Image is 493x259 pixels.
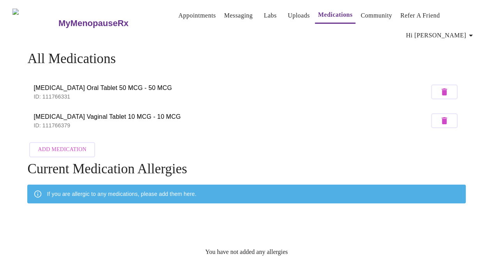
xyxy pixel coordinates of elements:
span: Hi [PERSON_NAME] [406,30,475,41]
a: Community [360,10,392,21]
img: MyMenopauseRx Logo [12,9,57,38]
a: Medications [318,9,353,20]
button: Hi [PERSON_NAME] [403,28,479,43]
a: Refer a Friend [400,10,440,21]
span: [MEDICAL_DATA] Oral Tablet 50 MCG - 50 MCG [34,83,429,93]
a: Appointments [178,10,216,21]
div: If you are allergic to any medications, please add them here. [47,187,196,201]
p: ID: 111766331 [34,93,429,100]
span: [MEDICAL_DATA] Vaginal Tablet 10 MCG - 10 MCG [34,112,429,122]
a: Messaging [224,10,253,21]
button: Labs [258,8,283,23]
button: Add Medication [29,142,95,157]
h4: Current Medication Allergies [27,161,465,177]
span: Add Medication [38,145,86,155]
button: Uploads [284,8,313,23]
p: ID: 111766379 [34,122,429,129]
a: Labs [264,10,277,21]
h3: MyMenopauseRx [58,18,129,28]
p: You have not added any allergies [205,248,288,255]
button: Community [357,8,395,23]
a: MyMenopauseRx [57,10,159,37]
button: Messaging [221,8,256,23]
button: Refer a Friend [397,8,443,23]
a: Uploads [288,10,310,21]
h4: All Medications [27,51,465,67]
button: Medications [315,7,356,24]
button: Appointments [175,8,219,23]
